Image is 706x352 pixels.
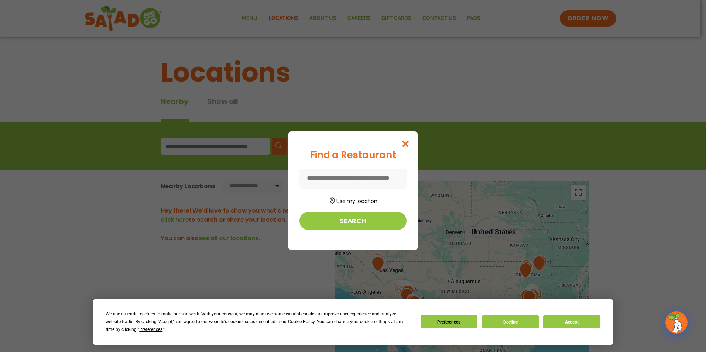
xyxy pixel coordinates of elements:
span: Cookie Policy [288,319,315,324]
button: Close modal [394,131,418,156]
button: Decline [482,315,539,328]
div: Find a Restaurant [299,148,407,162]
button: Preferences [421,315,477,328]
button: Accept [543,315,600,328]
button: Use my location [299,195,407,205]
div: Cookie Consent Prompt [93,299,613,345]
button: Search [299,212,407,230]
div: We use essential cookies to make our site work. With your consent, we may also use non-essential ... [106,310,411,334]
span: Preferences [139,327,162,332]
